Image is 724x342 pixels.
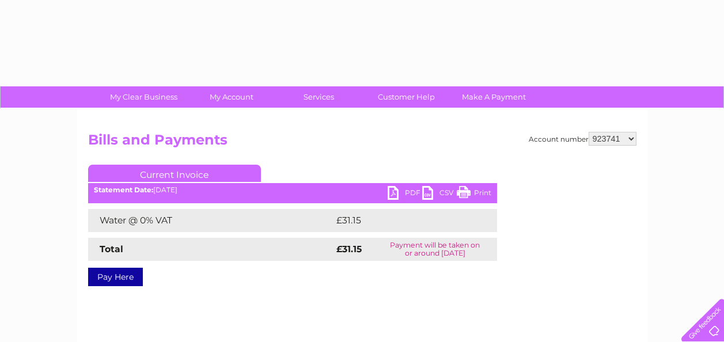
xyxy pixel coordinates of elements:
strong: Total [100,244,123,254]
a: Pay Here [88,268,143,286]
h2: Bills and Payments [88,132,636,154]
b: Statement Date: [94,185,153,194]
a: PDF [388,186,422,203]
div: Account number [529,132,636,146]
a: Services [271,86,366,108]
a: Print [457,186,491,203]
a: My Account [184,86,279,108]
a: My Clear Business [96,86,191,108]
a: Current Invoice [88,165,261,182]
a: Customer Help [359,86,454,108]
td: £31.15 [333,209,471,232]
td: Payment will be taken on or around [DATE] [373,238,496,261]
td: Water @ 0% VAT [88,209,333,232]
div: [DATE] [88,186,497,194]
strong: £31.15 [336,244,362,254]
a: Make A Payment [446,86,541,108]
a: CSV [422,186,457,203]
